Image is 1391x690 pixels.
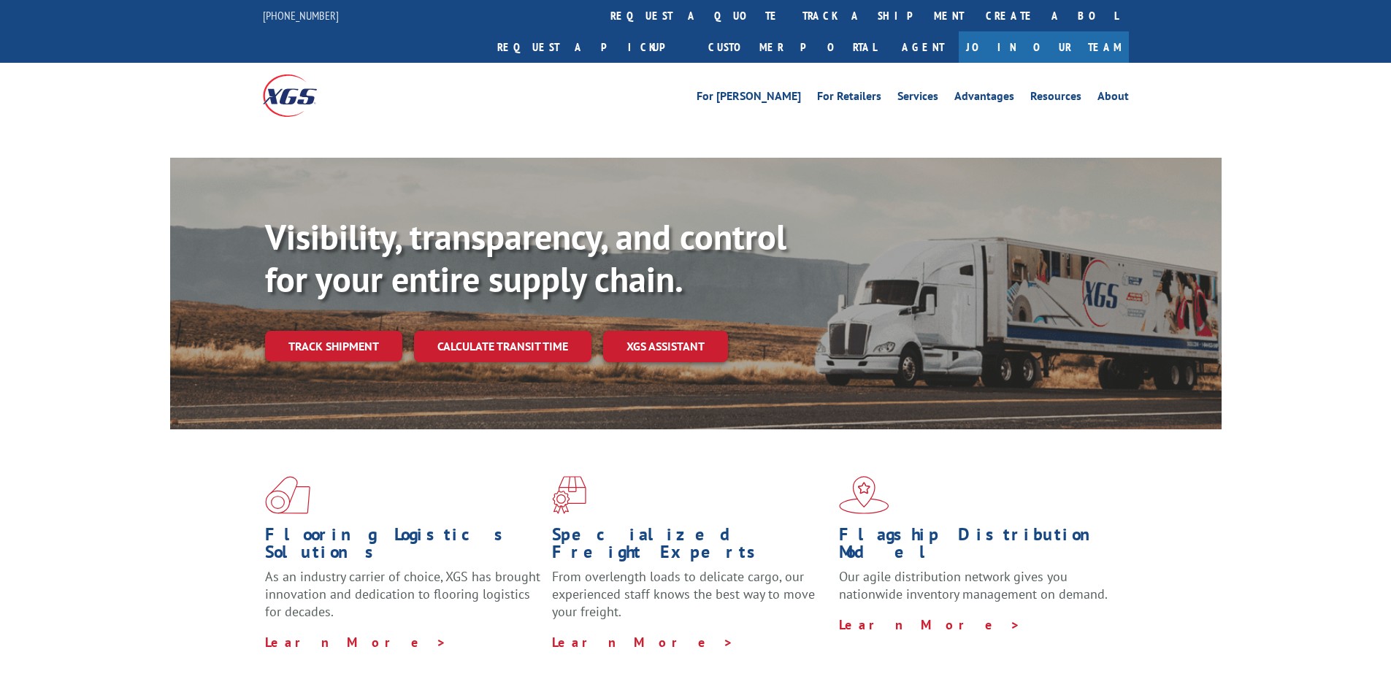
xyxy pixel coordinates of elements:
a: Advantages [954,91,1014,107]
img: xgs-icon-total-supply-chain-intelligence-red [265,476,310,514]
a: Learn More > [552,634,734,651]
a: Join Our Team [959,31,1129,63]
a: Learn More > [839,616,1021,633]
a: About [1097,91,1129,107]
a: Calculate transit time [414,331,591,362]
a: For Retailers [817,91,881,107]
b: Visibility, transparency, and control for your entire supply chain. [265,214,786,302]
h1: Flooring Logistics Solutions [265,526,541,568]
p: From overlength loads to delicate cargo, our experienced staff knows the best way to move your fr... [552,568,828,633]
a: Learn More > [265,634,447,651]
a: Resources [1030,91,1081,107]
img: xgs-icon-focused-on-flooring-red [552,476,586,514]
h1: Flagship Distribution Model [839,526,1115,568]
img: xgs-icon-flagship-distribution-model-red [839,476,889,514]
a: Customer Portal [697,31,887,63]
a: For [PERSON_NAME] [697,91,801,107]
a: Agent [887,31,959,63]
span: As an industry carrier of choice, XGS has brought innovation and dedication to flooring logistics... [265,568,540,620]
a: Services [897,91,938,107]
h1: Specialized Freight Experts [552,526,828,568]
a: [PHONE_NUMBER] [263,8,339,23]
span: Our agile distribution network gives you nationwide inventory management on demand. [839,568,1108,602]
a: Track shipment [265,331,402,361]
a: XGS ASSISTANT [603,331,728,362]
a: Request a pickup [486,31,697,63]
